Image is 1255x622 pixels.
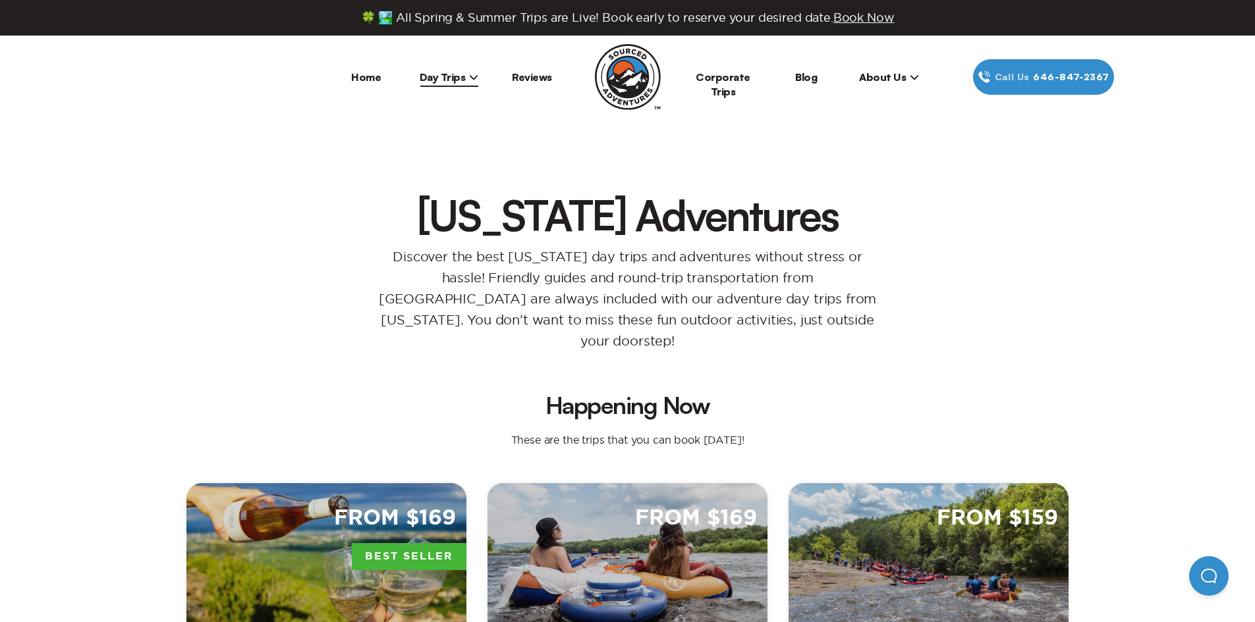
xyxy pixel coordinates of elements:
[595,44,661,110] img: Sourced Adventures company logo
[166,394,1089,417] h2: Happening Now
[512,70,552,84] a: Reviews
[696,70,750,98] a: Corporate Trips
[351,70,381,84] a: Home
[859,70,919,84] span: About Us
[361,11,895,25] span: 🍀 🏞️ All Spring & Summer Trips are Live! Book early to reserve your desired date.
[937,504,1058,532] span: From $159
[1189,556,1229,596] iframe: Help Scout Beacon - Open
[1033,70,1109,84] span: 646‍-847‍-2367
[991,70,1034,84] span: Call Us
[635,504,757,532] span: From $169
[420,70,479,84] span: Day Trips
[833,11,895,24] span: Book Now
[795,70,817,84] a: Blog
[352,543,466,571] span: Best Seller
[973,59,1114,95] a: Call Us646‍-847‍-2367
[498,433,758,446] p: These are the trips that you can book [DATE]!
[364,246,891,351] p: Discover the best [US_STATE] day trips and adventures without stress or hassle! Friendly guides a...
[145,194,1110,236] h1: [US_STATE] Adventures
[334,504,456,532] span: From $169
